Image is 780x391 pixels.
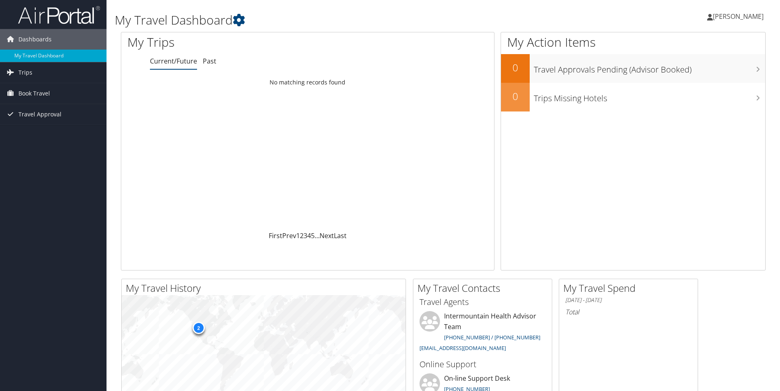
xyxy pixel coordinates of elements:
[565,307,692,316] h6: Total
[18,29,52,50] span: Dashboards
[18,5,100,25] img: airportal-logo.png
[203,57,216,66] a: Past
[501,54,765,83] a: 0Travel Approvals Pending (Advisor Booked)
[121,75,494,90] td: No matching records found
[501,61,530,75] h2: 0
[315,231,320,240] span: …
[419,296,546,308] h3: Travel Agents
[300,231,304,240] a: 2
[311,231,315,240] a: 5
[565,296,692,304] h6: [DATE] - [DATE]
[127,34,333,51] h1: My Trips
[501,83,765,111] a: 0Trips Missing Hotels
[501,34,765,51] h1: My Action Items
[419,359,546,370] h3: Online Support
[320,231,334,240] a: Next
[192,322,204,334] div: 2
[534,89,765,104] h3: Trips Missing Hotels
[150,57,197,66] a: Current/Future
[269,231,282,240] a: First
[415,311,550,355] li: Intermountain Health Advisor Team
[563,281,698,295] h2: My Travel Spend
[501,89,530,103] h2: 0
[419,344,506,352] a: [EMAIL_ADDRESS][DOMAIN_NAME]
[334,231,347,240] a: Last
[304,231,307,240] a: 3
[18,83,50,104] span: Book Travel
[534,60,765,75] h3: Travel Approvals Pending (Advisor Booked)
[18,62,32,83] span: Trips
[126,281,406,295] h2: My Travel History
[444,334,540,341] a: [PHONE_NUMBER] / [PHONE_NUMBER]
[307,231,311,240] a: 4
[282,231,296,240] a: Prev
[296,231,300,240] a: 1
[115,11,553,29] h1: My Travel Dashboard
[417,281,552,295] h2: My Travel Contacts
[713,12,764,21] span: [PERSON_NAME]
[18,104,61,125] span: Travel Approval
[707,4,772,29] a: [PERSON_NAME]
